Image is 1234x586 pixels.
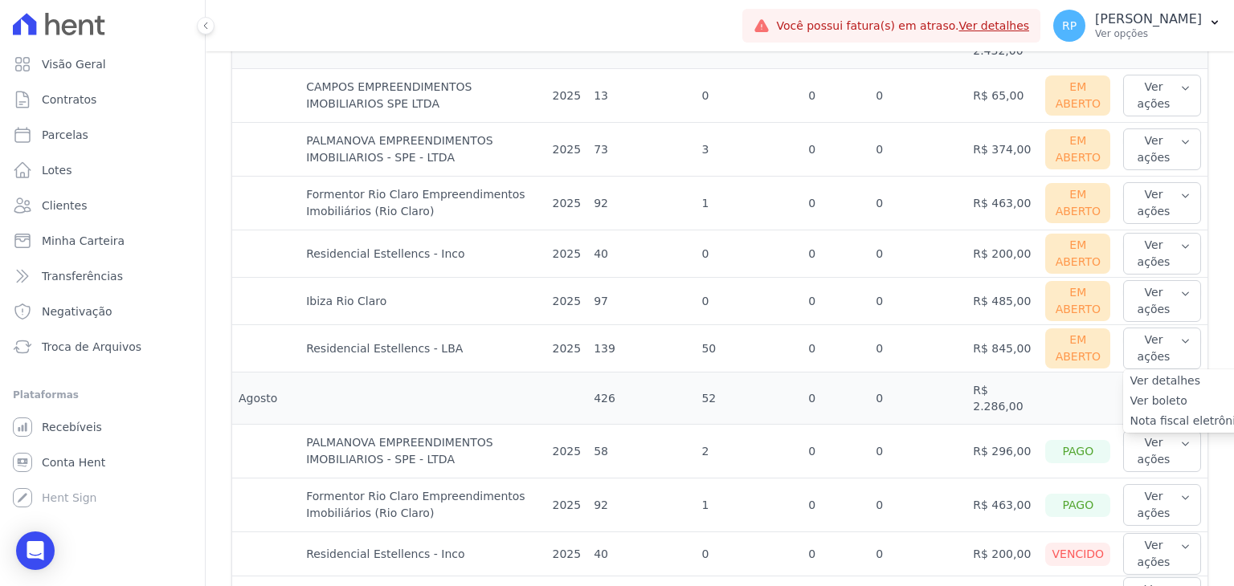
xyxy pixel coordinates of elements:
span: Lotes [42,162,72,178]
p: [PERSON_NAME] [1095,11,1202,27]
span: Contratos [42,92,96,108]
a: Minha Carteira [6,225,198,257]
td: 0 [695,532,802,576]
button: Ver ações [1123,484,1201,526]
td: 0 [869,278,966,325]
div: Plataformas [13,385,192,405]
span: Recebíveis [42,419,102,435]
button: Ver ações [1123,75,1201,116]
td: 0 [802,325,869,372]
td: 97 [587,278,695,325]
a: Clientes [6,189,198,222]
a: Lotes [6,154,198,186]
div: Em Aberto [1045,75,1110,116]
button: Ver ações [1123,533,1201,575]
td: 0 [802,177,869,230]
td: 52 [695,372,802,425]
td: 0 [869,69,966,123]
div: Em Aberto [1045,183,1110,223]
td: 0 [869,123,966,177]
a: Transferências [6,260,198,292]
td: 0 [869,325,966,372]
td: 13 [587,69,695,123]
a: Negativação [6,295,198,328]
span: RP [1062,20,1077,31]
td: 0 [802,69,869,123]
div: Vencido [1045,543,1110,566]
td: 0 [869,230,966,278]
td: PALMANOVA EMPREENDIMENTOS IMOBILIARIOS - SPE - LTDA [300,425,545,478]
span: Parcelas [42,127,88,143]
td: 2025 [546,532,588,576]
td: 40 [587,230,695,278]
td: CAMPOS EMPREENDIMENTOS IMOBILIARIOS SPE LTDA [300,69,545,123]
td: 50 [695,325,802,372]
button: RP [PERSON_NAME] Ver opções [1040,3,1234,48]
div: Em Aberto [1045,281,1110,321]
td: 2025 [546,325,588,372]
button: Ver ações [1123,128,1201,170]
button: Ver ações [1123,280,1201,322]
div: Open Intercom Messenger [16,531,55,570]
td: 2025 [546,425,588,478]
div: Em Aberto [1045,328,1110,368]
td: R$ 296,00 [966,425,1039,478]
span: Conta Hent [42,454,105,470]
td: R$ 485,00 [966,278,1039,325]
td: R$ 200,00 [966,230,1039,278]
td: R$ 845,00 [966,325,1039,372]
span: Minha Carteira [42,233,125,249]
td: R$ 2.286,00 [966,372,1039,425]
td: R$ 463,00 [966,177,1039,230]
td: 0 [802,425,869,478]
div: Em Aberto [1045,129,1110,169]
td: 92 [587,177,695,230]
a: Contratos [6,83,198,116]
td: 2025 [546,478,588,532]
span: Clientes [42,197,87,214]
td: Formentor Rio Claro Empreendimentos Imobiliários (Rio Claro) [300,478,545,532]
td: Residencial Estellencs - Inco [300,230,545,278]
td: 0 [695,69,802,123]
td: 0 [695,230,802,278]
td: 0 [869,478,966,532]
button: Ver ações [1123,233,1201,275]
td: 40 [587,532,695,576]
td: PALMANOVA EMPREENDIMENTOS IMOBILIARIOS - SPE - LTDA [300,123,545,177]
span: Troca de Arquivos [42,339,141,355]
td: 92 [587,478,695,532]
td: 2025 [546,177,588,230]
td: 0 [802,372,869,425]
td: 0 [695,278,802,325]
td: 2025 [546,278,588,325]
td: 0 [802,532,869,576]
td: 2025 [546,69,588,123]
a: Parcelas [6,119,198,151]
td: 139 [587,325,695,372]
td: 0 [802,230,869,278]
button: Ver ações [1123,328,1201,369]
td: Agosto [232,372,300,425]
td: Residencial Estellencs - LBA [300,325,545,372]
button: Ver ações [1123,182,1201,224]
td: 58 [587,425,695,478]
a: Conta Hent [6,446,198,478]
td: Ibiza Rio Claro [300,278,545,325]
td: R$ 200,00 [966,532,1039,576]
td: 0 [802,278,869,325]
td: 73 [587,123,695,177]
td: R$ 65,00 [966,69,1039,123]
td: 3 [695,123,802,177]
a: Ver detalhes [959,19,1030,32]
span: Visão Geral [42,56,106,72]
td: 2025 [546,123,588,177]
td: 0 [869,532,966,576]
td: 0 [869,425,966,478]
div: Em Aberto [1045,234,1110,274]
span: Transferências [42,268,123,284]
a: Troca de Arquivos [6,331,198,363]
td: R$ 374,00 [966,123,1039,177]
td: Formentor Rio Claro Empreendimentos Imobiliários (Rio Claro) [300,177,545,230]
td: 426 [587,372,695,425]
span: Você possui fatura(s) em atraso. [776,18,1029,35]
